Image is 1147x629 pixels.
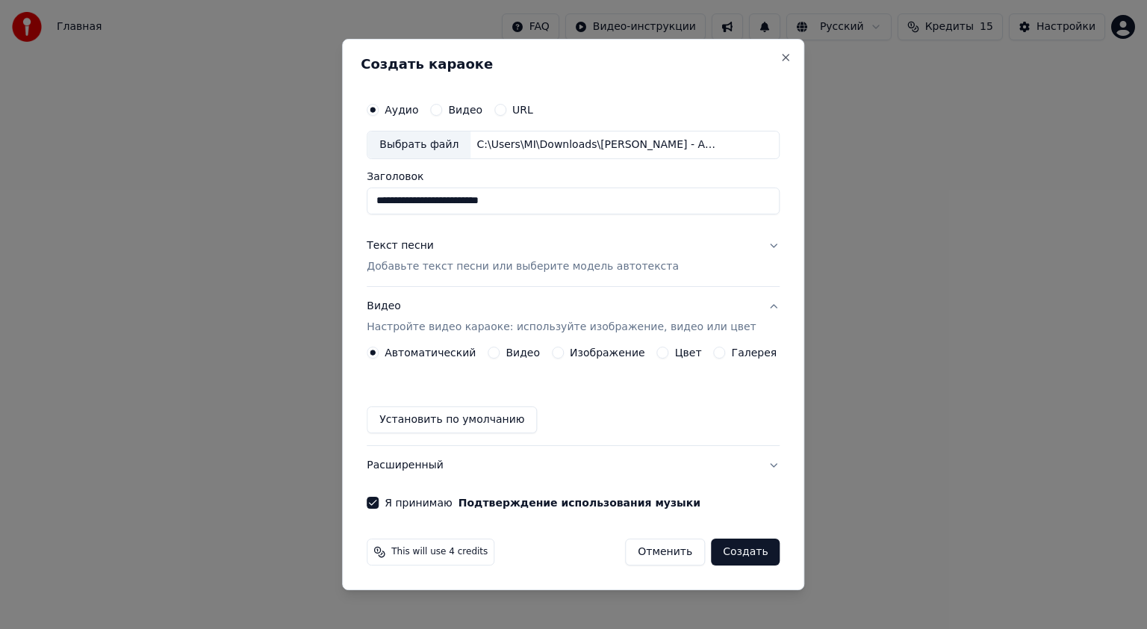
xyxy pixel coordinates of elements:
[448,105,482,115] label: Видео
[675,347,702,358] label: Цвет
[470,137,724,152] div: C:\Users\MI\Downloads\[PERSON_NAME] - Атомный ветер.mp3
[711,539,780,566] button: Создать
[367,320,756,335] p: Настройте видео караоке: используйте изображение, видео или цвет
[367,406,537,433] button: Установить по умолчанию
[625,539,705,566] button: Отменить
[391,546,488,558] span: This will use 4 credits
[367,259,679,274] p: Добавьте текст песни или выберите модель автотекста
[367,131,470,158] div: Выбрать файл
[367,238,434,253] div: Текст песни
[570,347,645,358] label: Изображение
[732,347,777,358] label: Галерея
[361,58,786,71] h2: Создать караоке
[385,347,476,358] label: Автоматический
[367,299,756,335] div: Видео
[506,347,540,358] label: Видео
[367,287,780,347] button: ВидеоНастройте видео караоке: используйте изображение, видео или цвет
[367,171,780,182] label: Заголовок
[367,226,780,286] button: Текст песниДобавьте текст песни или выберите модель автотекста
[459,498,700,508] button: Я принимаю
[385,498,700,508] label: Я принимаю
[385,105,418,115] label: Аудио
[367,446,780,485] button: Расширенный
[367,347,780,445] div: ВидеоНастройте видео караоке: используйте изображение, видео или цвет
[512,105,533,115] label: URL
